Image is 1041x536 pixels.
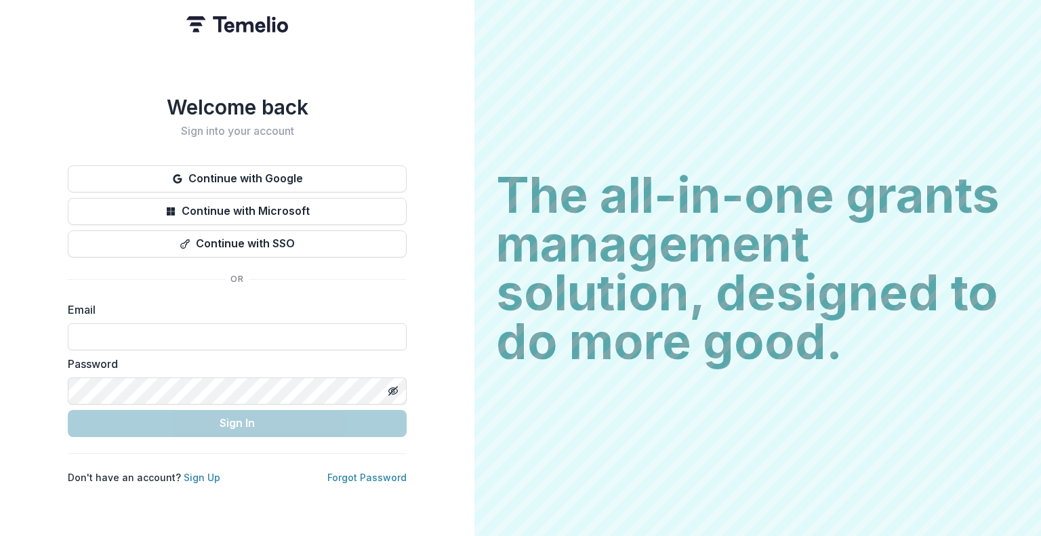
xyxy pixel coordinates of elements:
a: Sign Up [184,472,220,483]
h1: Welcome back [68,95,407,119]
a: Forgot Password [327,472,407,483]
button: Toggle password visibility [382,380,404,402]
h2: Sign into your account [68,125,407,138]
img: Temelio [186,16,288,33]
button: Continue with SSO [68,230,407,257]
button: Continue with Microsoft [68,198,407,225]
p: Don't have an account? [68,470,220,485]
label: Password [68,356,399,372]
label: Email [68,302,399,318]
button: Sign In [68,410,407,437]
button: Continue with Google [68,165,407,192]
